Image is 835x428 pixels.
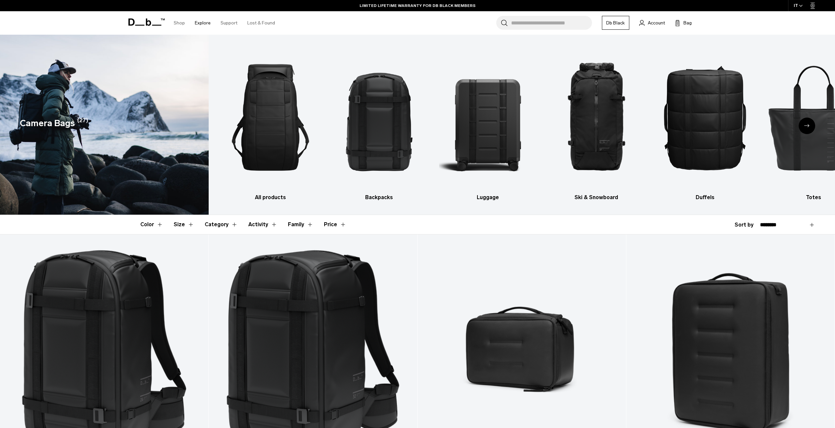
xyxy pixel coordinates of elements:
[639,19,665,27] a: Account
[656,45,753,190] img: Db
[77,117,88,130] span: (27)
[222,45,319,201] a: Db All products
[331,45,428,201] li: 2 / 10
[222,194,319,201] h3: All products
[602,16,629,30] a: Db Black
[195,11,211,35] a: Explore
[174,11,185,35] a: Shop
[656,45,753,201] li: 5 / 10
[324,215,346,234] button: Toggle Price
[331,45,428,201] a: Db Backpacks
[140,215,163,234] button: Toggle Filter
[548,45,645,201] a: Db Ski & Snowboard
[656,45,753,201] a: Db Duffels
[648,19,665,26] span: Account
[222,45,319,201] li: 1 / 10
[799,118,815,134] div: Next slide
[174,215,194,234] button: Toggle Filter
[331,194,428,201] h3: Backpacks
[548,45,645,190] img: Db
[548,194,645,201] h3: Ski & Snowboard
[20,117,75,130] h1: Camera Bags
[248,215,277,234] button: Toggle Filter
[548,45,645,201] li: 4 / 10
[331,45,428,190] img: Db
[439,45,536,201] li: 3 / 10
[221,11,237,35] a: Support
[675,19,692,27] button: Bag
[360,3,475,9] a: LIMITED LIFETIME WARRANTY FOR DB BLACK MEMBERS
[439,45,536,190] img: Db
[247,11,275,35] a: Lost & Found
[205,215,238,234] button: Toggle Filter
[439,194,536,201] h3: Luggage
[222,45,319,190] img: Db
[169,11,280,35] nav: Main Navigation
[439,45,536,201] a: Db Luggage
[288,215,313,234] button: Toggle Filter
[683,19,692,26] span: Bag
[656,194,753,201] h3: Duffels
